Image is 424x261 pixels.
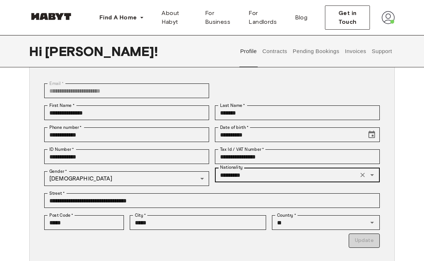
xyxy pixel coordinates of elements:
label: Phone number [49,124,82,131]
span: For Landlords [249,9,283,26]
label: ID Number [49,146,74,153]
button: Support [371,35,393,67]
span: Get in Touch [331,9,364,26]
label: Tax Id / VAT Number [220,146,264,153]
span: Find A Home [99,13,137,22]
label: First Name [49,102,75,109]
label: Country [277,212,296,219]
span: Hi [29,44,45,59]
span: Blog [295,13,308,22]
img: Habyt [29,13,73,20]
button: Open [367,217,377,228]
label: Nationality [220,164,243,171]
a: For Landlords [243,6,289,29]
div: user profile tabs [238,35,395,67]
label: Street [49,190,65,197]
span: For Business [205,9,237,26]
button: Choose date, selected date is Jan 10, 2003 [364,127,379,142]
div: You can't change your email address at the moment. Please reach out to customer support in case y... [44,83,209,98]
a: About Habyt [156,6,199,29]
span: About Habyt [162,9,193,26]
span: [PERSON_NAME] ! [45,44,158,59]
button: Contracts [261,35,288,67]
div: [DEMOGRAPHIC_DATA] [44,171,209,186]
button: Clear [357,170,368,180]
button: Get in Touch [325,5,370,30]
label: Last Name [220,102,245,109]
label: Date of birth [220,124,249,131]
a: Blog [289,6,314,29]
label: Post Code [49,212,73,219]
button: Invoices [344,35,367,67]
button: Pending Bookings [292,35,340,67]
label: City [135,212,146,219]
button: Find A Home [94,10,150,25]
button: Profile [239,35,258,67]
label: Email [49,80,64,87]
button: Open [367,170,377,180]
img: avatar [382,11,395,24]
label: Gender [49,168,67,175]
a: For Business [199,6,243,29]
